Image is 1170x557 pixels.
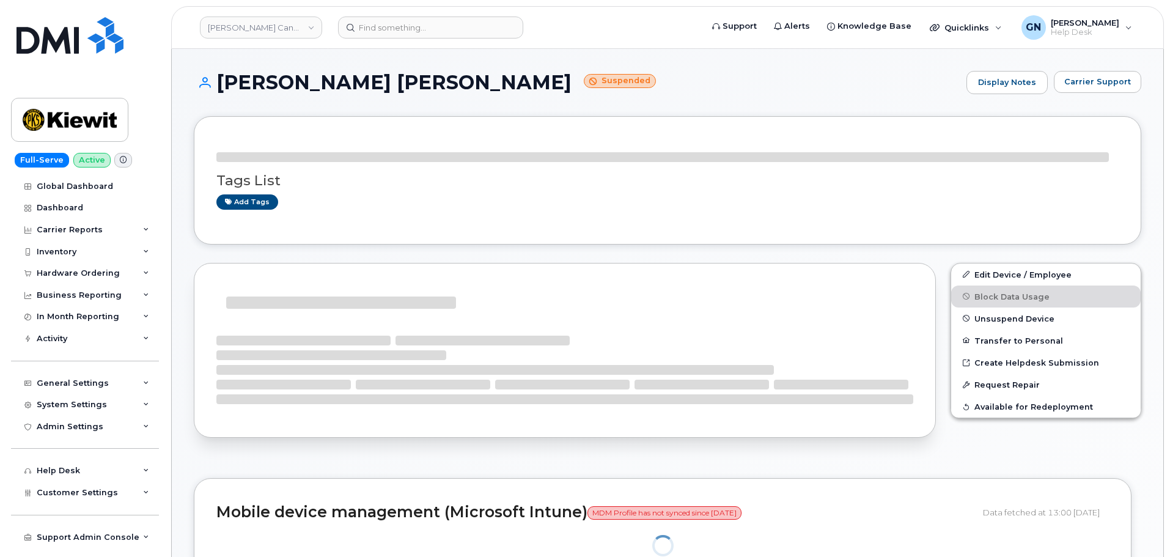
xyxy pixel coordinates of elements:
[216,504,974,521] h2: Mobile device management (Microsoft Intune)
[1054,71,1141,93] button: Carrier Support
[951,330,1141,352] button: Transfer to Personal
[216,173,1119,188] h3: Tags List
[951,264,1141,286] a: Edit Device / Employee
[983,501,1109,524] div: Data fetched at 13:00 [DATE]
[951,352,1141,374] a: Create Helpdesk Submission
[951,308,1141,330] button: Unsuspend Device
[216,194,278,210] a: Add tags
[974,314,1054,323] span: Unsuspend Device
[974,402,1093,411] span: Available for Redeployment
[951,374,1141,396] button: Request Repair
[966,71,1048,94] a: Display Notes
[1064,76,1131,87] span: Carrier Support
[194,72,960,93] h1: [PERSON_NAME] [PERSON_NAME]
[951,286,1141,308] button: Block Data Usage
[951,396,1141,418] button: Available for Redeployment
[584,74,656,88] small: Suspended
[587,506,741,520] span: MDM Profile has not synced since [DATE]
